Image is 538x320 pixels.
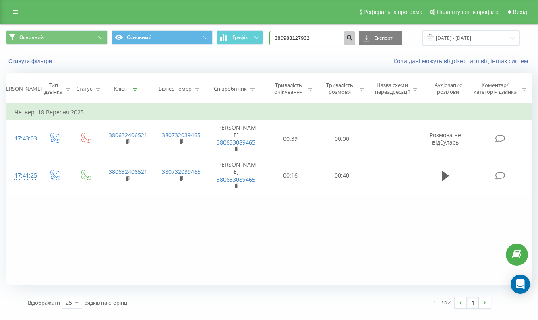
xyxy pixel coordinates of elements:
button: Експорт [359,31,402,45]
div: Тривалість очікування [272,82,305,95]
span: Реферальна програма [364,9,423,15]
td: 00:40 [316,157,367,194]
td: 00:39 [265,120,316,157]
div: Співробітник [214,85,247,92]
td: 00:16 [265,157,316,194]
input: Пошук за номером [269,31,355,45]
span: Розмова не відбулась [430,131,461,146]
a: 380633089465 [217,175,255,183]
span: Вихід [513,9,527,15]
a: 380732039465 [162,131,201,139]
div: 17:41:25 [14,168,31,184]
td: [PERSON_NAME] [207,157,265,194]
button: Основний [6,30,108,45]
td: Четвер, 18 Вересня 2025 [6,104,532,120]
div: Статус [76,85,92,92]
a: 380633089465 [217,138,255,146]
span: Налаштування профілю [437,9,499,15]
span: Графік [232,35,248,40]
div: [PERSON_NAME] [1,85,42,92]
td: 00:00 [316,120,367,157]
a: 380632406521 [109,131,147,139]
span: рядків на сторінці [84,299,128,306]
a: 380732039465 [162,168,201,175]
div: Тип дзвінка [44,82,62,95]
td: [PERSON_NAME] [207,120,265,157]
a: 1 [467,297,479,308]
div: Клієнт [114,85,129,92]
button: Основний [112,30,213,45]
span: Відображати [28,299,60,306]
button: Скинути фільтри [6,58,56,65]
div: Аудіозапис розмови [428,82,468,95]
div: Назва схеми переадресації [375,82,410,95]
div: Бізнес номер [159,85,192,92]
div: Коментар/категорія дзвінка [472,82,519,95]
div: 17:43:03 [14,131,31,147]
span: Основний [19,34,44,41]
a: 380632406521 [109,168,147,175]
div: 1 - 2 з 2 [433,298,451,306]
a: Коли дані можуть відрізнятися вiд інших систем [393,57,532,65]
div: Open Intercom Messenger [511,275,530,294]
button: Графік [217,30,263,45]
div: Тривалість розмови [323,82,356,95]
div: 25 [66,299,72,307]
